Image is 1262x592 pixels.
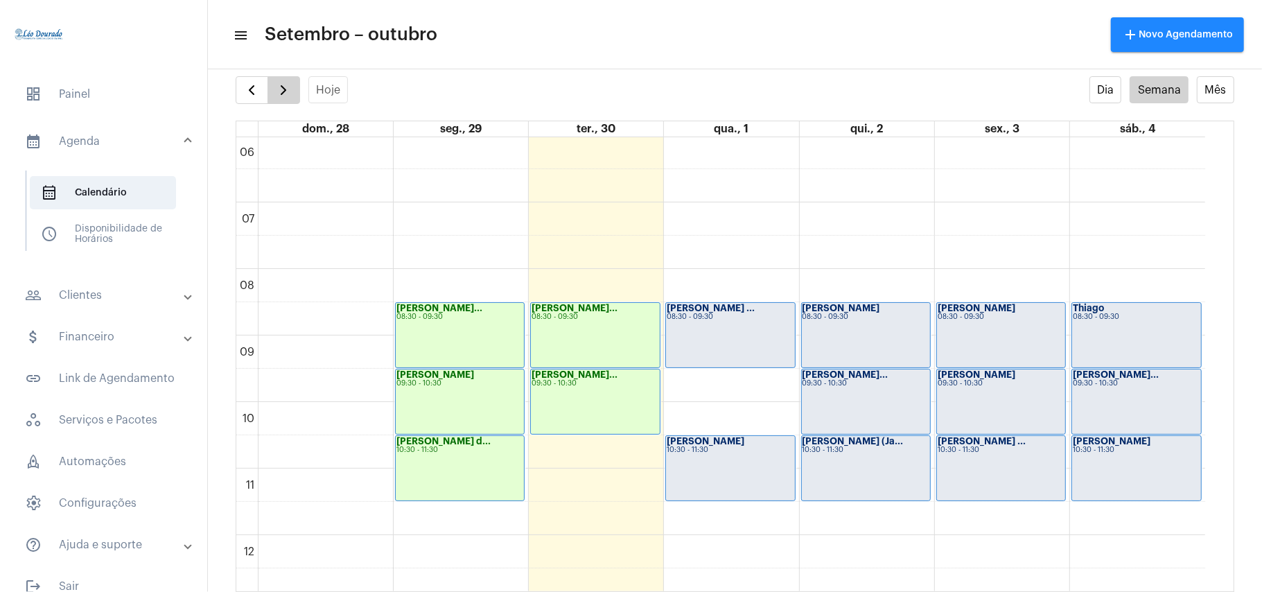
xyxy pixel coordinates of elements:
div: 06 [238,146,258,159]
div: 08:30 - 09:30 [938,313,1064,321]
strong: [PERSON_NAME]... [532,370,617,379]
a: 28 de setembro de 2025 [299,121,352,137]
a: 4 de outubro de 2025 [1117,121,1158,137]
span: sidenav icon [25,453,42,470]
span: sidenav icon [41,184,58,201]
span: Calendário [30,176,176,209]
mat-panel-title: Financeiro [25,329,185,345]
div: 08:30 - 09:30 [532,313,658,321]
span: Configurações [14,487,193,520]
div: 08:30 - 09:30 [396,313,523,321]
span: Disponibilidade de Horários [30,218,176,251]
a: 2 de outubro de 2025 [848,121,886,137]
div: 10:30 - 11:30 [938,446,1064,454]
div: 10:30 - 11:30 [803,446,929,454]
span: Novo Agendamento [1122,30,1233,40]
strong: [PERSON_NAME] [803,304,880,313]
span: sidenav icon [41,226,58,243]
div: 10:30 - 11:30 [1073,446,1200,454]
mat-panel-title: Agenda [25,133,185,150]
strong: [PERSON_NAME]... [1073,370,1159,379]
mat-expansion-panel-header: sidenav iconClientes [8,279,207,312]
button: Semana Anterior [236,76,268,104]
mat-icon: sidenav icon [25,370,42,387]
strong: [PERSON_NAME] [667,437,744,446]
span: sidenav icon [25,495,42,512]
button: Dia [1089,76,1122,103]
strong: [PERSON_NAME] (Ja... [803,437,904,446]
div: 10 [240,412,258,425]
strong: Thiago [1073,304,1104,313]
mat-expansion-panel-header: sidenav iconAjuda e suporte [8,528,207,561]
img: 4c910ca3-f26c-c648-53c7-1a2041c6e520.jpg [11,7,67,62]
span: Setembro – outubro [265,24,437,46]
button: Próximo Semana [268,76,300,104]
strong: [PERSON_NAME]... [396,304,482,313]
mat-expansion-panel-header: sidenav iconFinanceiro [8,320,207,354]
div: 08:30 - 09:30 [1073,313,1200,321]
span: sidenav icon [25,412,42,428]
div: 09:30 - 10:30 [938,380,1064,388]
strong: [PERSON_NAME] [396,370,474,379]
div: 09:30 - 10:30 [1073,380,1200,388]
strong: [PERSON_NAME] ... [667,304,755,313]
strong: [PERSON_NAME] d... [396,437,491,446]
a: 30 de setembro de 2025 [574,121,618,137]
mat-panel-title: Clientes [25,287,185,304]
div: 10:30 - 11:30 [667,446,794,454]
mat-expansion-panel-header: sidenav iconAgenda [8,119,207,164]
div: 07 [240,213,258,225]
strong: [PERSON_NAME] [938,370,1015,379]
strong: [PERSON_NAME] ... [938,437,1026,446]
a: 29 de setembro de 2025 [437,121,484,137]
strong: [PERSON_NAME]... [803,370,888,379]
mat-icon: sidenav icon [25,537,42,553]
strong: [PERSON_NAME]... [532,304,617,313]
mat-icon: sidenav icon [25,287,42,304]
mat-icon: sidenav icon [25,329,42,345]
span: Serviços e Pacotes [14,403,193,437]
button: Mês [1197,76,1234,103]
a: 1 de outubro de 2025 [711,121,751,137]
mat-icon: add [1122,26,1139,43]
div: 10:30 - 11:30 [396,446,523,454]
button: Semana [1130,76,1189,103]
div: 09 [238,346,258,358]
div: sidenav iconAgenda [8,164,207,270]
span: Link de Agendamento [14,362,193,395]
div: 11 [244,479,258,491]
div: 09:30 - 10:30 [396,380,523,388]
span: Painel [14,78,193,111]
strong: [PERSON_NAME] [1073,437,1150,446]
div: 12 [242,546,258,558]
button: Novo Agendamento [1111,17,1244,52]
strong: [PERSON_NAME] [938,304,1015,313]
span: sidenav icon [25,86,42,103]
span: Automações [14,445,193,478]
mat-icon: sidenav icon [25,133,42,150]
mat-icon: sidenav icon [233,27,247,44]
button: Hoje [308,76,349,103]
div: 08 [238,279,258,292]
div: 09:30 - 10:30 [803,380,929,388]
div: 09:30 - 10:30 [532,380,658,388]
div: 08:30 - 09:30 [803,313,929,321]
mat-panel-title: Ajuda e suporte [25,537,185,553]
a: 3 de outubro de 2025 [982,121,1022,137]
div: 08:30 - 09:30 [667,313,794,321]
